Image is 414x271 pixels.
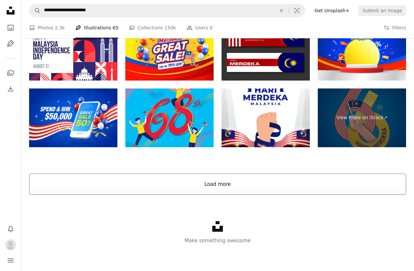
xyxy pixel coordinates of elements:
[289,4,305,17] button: Visual search
[29,88,117,147] img: Malaysia Day or Hari Merdeka spend and win promotion with mobile phone background design.
[318,22,406,81] img: Fun Malaysia Day or Hari Merdeka promotion podium design.
[222,22,310,81] img: Horizontal web banner template for Malaysia Independence day with red white stripes, moon and sta...
[4,37,17,50] a: Illustrations
[29,22,117,81] img: Happy Independence Day Malaysia Banner. August 31 Malaysian independence day or Merdeka day greet...
[125,88,214,147] img: 68th Malaysia Merdeka Day Celebration
[358,5,406,16] button: Submit an image
[4,66,17,80] a: Collections
[5,239,16,250] img: Avatar of user fozl malaysia
[55,24,65,31] span: 2.3k
[29,174,406,195] button: Load more
[4,254,17,267] button: Menu
[186,17,213,38] a: Users 0
[29,17,65,38] a: Photos 2.3k
[222,88,310,147] img: Hari Merdeka Malaysia Design Collection
[4,82,17,95] a: Download History
[164,24,176,31] span: 150k
[210,24,213,31] span: 0
[129,17,176,38] a: Collections 150k
[310,5,353,16] a: Get Unsplash+
[29,4,41,17] button: Search Unsplash
[21,237,414,245] p: Make something awesome
[4,4,17,18] a: Home — Unsplash
[274,4,289,17] button: Clear
[29,4,305,17] form: Find visuals sitewide
[384,17,406,38] button: Filters
[318,88,406,147] a: View more on iStock↗
[4,222,17,235] button: Notifications
[4,21,17,34] a: Photos
[4,238,17,251] button: Profile
[125,22,214,81] img: Malaysia Day or Hari Merdeka sale promotion with bright yellow curve background design.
